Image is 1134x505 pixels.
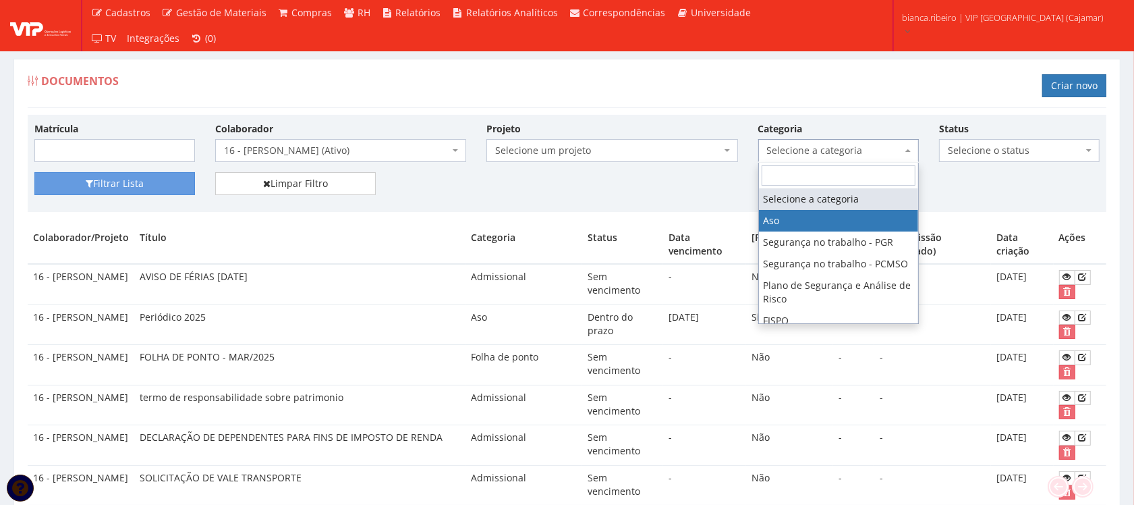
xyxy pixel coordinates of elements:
td: - [874,345,991,386]
td: DECLARAÇÃO DE DEPENDENTES PARA FINS DE IMPOSTO DE RENDA [134,425,465,466]
td: Não [746,264,833,304]
td: - [663,264,747,304]
td: 16 - [PERSON_NAME] [28,345,134,386]
td: 16 - [PERSON_NAME] [28,425,134,466]
li: Segurança no trabalho - PGR [759,232,918,253]
span: Relatórios Analíticos [466,6,558,19]
td: Sem vencimento [582,425,662,466]
td: [DATE] [991,425,1054,466]
td: [DATE] [991,385,1054,425]
td: Admissional [465,385,582,425]
td: 16 - [PERSON_NAME] [28,264,134,304]
td: Não [746,385,833,425]
th: Ações [1054,225,1106,264]
th: [PERSON_NAME] [746,225,833,264]
td: termo de responsabilidade sobre patrimonio [134,385,465,425]
li: Plano de Segurança e Análise de Risco [759,275,918,310]
td: Não [746,345,833,386]
td: [DATE] [833,304,874,345]
td: - [663,425,747,466]
span: Selecione um projeto [495,144,720,157]
li: Segurança no trabalho - PCMSO [759,253,918,275]
span: 16 - FELIPE DE SOUZA EUGENIO (Ativo) [224,144,449,157]
td: Dentro do prazo [582,304,662,345]
td: Periódico 2025 [134,304,465,345]
span: Universidade [691,6,751,19]
span: Correspondências [584,6,666,19]
span: Documentos [41,74,119,88]
span: Selecione o status [939,139,1100,162]
span: Compras [292,6,333,19]
td: Admissional [465,264,582,304]
span: Selecione a categoria [767,144,902,157]
td: - [833,345,874,386]
a: (0) [186,26,222,51]
span: Integrações [127,32,180,45]
span: bianca.ribeiro | VIP [GEOGRAPHIC_DATA] (Cajamar) [902,11,1104,24]
td: Sim [746,304,833,345]
td: [DATE] [991,264,1054,304]
td: - [663,345,747,386]
td: - [874,264,991,304]
a: TV [86,26,122,51]
span: (0) [205,32,216,45]
span: Relatórios [396,6,441,19]
span: 16 - FELIPE DE SOUZA EUGENIO (Ativo) [215,139,466,162]
td: Admissional [465,425,582,466]
span: Selecione a categoria [758,139,919,162]
span: Selecione um projeto [486,139,737,162]
th: Data vencimento [663,225,747,264]
a: Limpar Filtro [215,172,376,195]
label: Matrícula [34,122,78,136]
td: - [663,385,747,425]
span: TV [106,32,117,45]
td: Sem vencimento [582,345,662,386]
td: Folha de ponto [465,345,582,386]
button: Filtrar Lista [34,172,195,195]
td: Aso [465,304,582,345]
li: FISPQ [759,310,918,331]
td: [DATE] [991,304,1054,345]
span: Selecione o status [948,144,1083,157]
label: Categoria [758,122,803,136]
a: Criar novo [1042,74,1106,97]
img: logo [10,16,71,36]
th: Colaborador/Projeto [28,225,134,264]
td: - [833,385,874,425]
label: Status [939,122,969,136]
td: - [874,425,991,466]
td: FOLHA DE PONTO - MAR/2025 [134,345,465,386]
td: - [874,304,991,345]
li: Selecione a categoria [759,188,918,210]
th: Data criação [991,225,1054,264]
td: [DATE] [663,304,747,345]
td: - [833,425,874,466]
th: Status [582,225,662,264]
td: [DATE] [991,345,1054,386]
th: Título [134,225,465,264]
th: Data emissão (Certificado) [874,225,991,264]
label: Projeto [486,122,521,136]
td: - [874,385,991,425]
li: Aso [759,210,918,232]
span: Gestão de Materiais [176,6,266,19]
span: RH [358,6,370,19]
span: Cadastros [106,6,151,19]
td: 16 - [PERSON_NAME] [28,385,134,425]
th: Categoria [465,225,582,264]
td: 16 - [PERSON_NAME] [28,304,134,345]
td: AVISO DE FÉRIAS [DATE] [134,264,465,304]
a: Integrações [122,26,186,51]
label: Colaborador [215,122,273,136]
td: Sem vencimento [582,264,662,304]
td: Sem vencimento [582,385,662,425]
td: Não [746,425,833,466]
